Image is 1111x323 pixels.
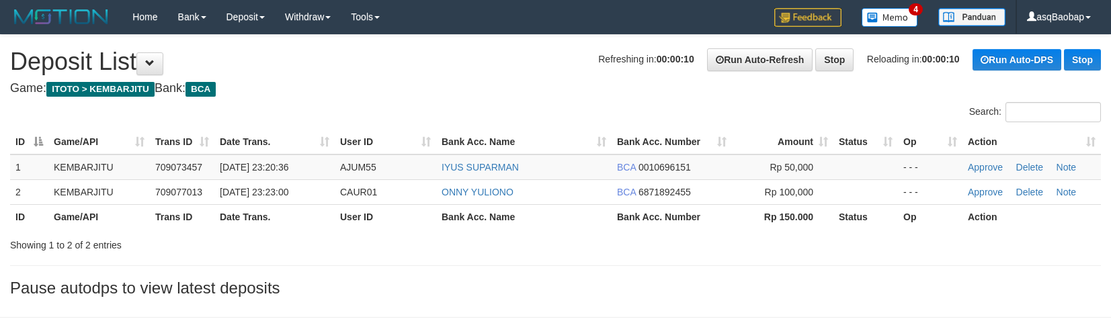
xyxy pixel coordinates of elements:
th: Bank Acc. Number: activate to sort column ascending [612,130,732,154]
th: Bank Acc. Name [436,204,612,229]
td: KEMBARJITU [48,179,150,204]
a: Run Auto-DPS [973,49,1061,71]
th: Date Trans. [214,204,335,229]
div: Showing 1 to 2 of 2 entries [10,233,453,252]
th: Status: activate to sort column ascending [833,130,898,154]
a: ONNY YULIONO [442,187,513,197]
span: 709077013 [155,187,202,197]
a: Run Auto-Refresh [707,48,813,71]
span: AJUM55 [340,162,376,173]
th: User ID: activate to sort column ascending [335,130,436,154]
th: Op: activate to sort column ascending [898,130,962,154]
strong: 00:00:10 [922,54,960,64]
th: Amount: activate to sort column ascending [732,130,833,154]
span: BCA [617,187,636,197]
th: Trans ID [150,204,214,229]
th: Trans ID: activate to sort column ascending [150,130,214,154]
img: panduan.png [938,8,1005,26]
span: 709073457 [155,162,202,173]
th: User ID [335,204,436,229]
span: Refreshing in: [598,54,694,64]
th: Date Trans.: activate to sort column ascending [214,130,335,154]
span: 4 [909,3,923,15]
a: Stop [1064,49,1101,71]
input: Search: [1005,102,1101,122]
span: Copy 0010696151 to clipboard [639,162,691,173]
th: Rp 150.000 [732,204,833,229]
strong: 00:00:10 [657,54,694,64]
th: ID: activate to sort column descending [10,130,48,154]
span: ITOTO > KEMBARJITU [46,82,155,97]
a: Approve [968,187,1003,197]
td: 1 [10,154,48,180]
h3: Pause autodps to view latest deposits [10,279,1101,297]
span: Rp 50,000 [770,162,813,173]
th: Status [833,204,898,229]
a: Delete [1016,162,1043,173]
td: - - - [898,179,962,204]
td: 2 [10,179,48,204]
th: ID [10,204,48,229]
span: BCA [186,82,216,97]
a: Note [1057,187,1077,197]
span: Copy 6871892455 to clipboard [639,187,691,197]
a: Delete [1016,187,1043,197]
th: Bank Acc. Name: activate to sort column ascending [436,130,612,154]
th: Game/API: activate to sort column ascending [48,130,150,154]
th: Action [962,204,1101,229]
span: CAUR01 [340,187,377,197]
th: Action: activate to sort column ascending [962,130,1101,154]
th: Op [898,204,962,229]
span: [DATE] 23:23:00 [220,187,288,197]
td: KEMBARJITU [48,154,150,180]
a: Note [1057,162,1077,173]
td: - - - [898,154,962,180]
th: Bank Acc. Number [612,204,732,229]
img: Button%20Memo.svg [862,8,918,27]
img: Feedback.jpg [774,8,841,27]
h4: Game: Bank: [10,82,1101,95]
th: Game/API [48,204,150,229]
a: Stop [815,48,854,71]
span: Rp 100,000 [765,187,813,197]
span: [DATE] 23:20:36 [220,162,288,173]
span: BCA [617,162,636,173]
h1: Deposit List [10,48,1101,75]
a: Approve [968,162,1003,173]
span: Reloading in: [867,54,960,64]
label: Search: [969,102,1101,122]
img: MOTION_logo.png [10,7,112,27]
a: IYUS SUPARMAN [442,162,519,173]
